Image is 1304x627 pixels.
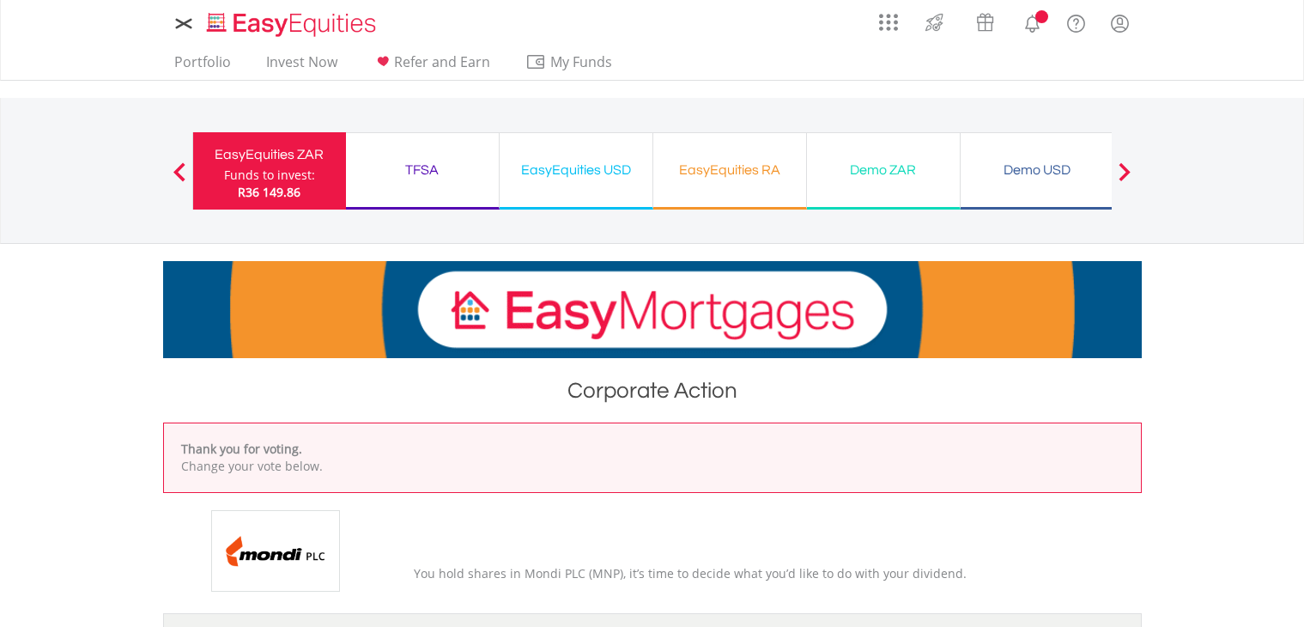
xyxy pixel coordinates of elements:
[238,184,300,200] span: R36 149.86
[224,167,315,184] div: Funds to invest:
[167,53,238,80] a: Portfolio
[1107,171,1142,188] button: Next
[1098,4,1142,42] a: My Profile
[1054,4,1098,39] a: FAQ's and Support
[664,158,796,182] div: EasyEquities RA
[525,51,638,73] span: My Funds
[203,10,383,39] img: EasyEquities_Logo.png
[971,9,999,36] img: vouchers-v2.svg
[879,13,898,32] img: grid-menu-icon.svg
[259,53,344,80] a: Invest Now
[163,261,1142,358] img: EasyMortage Promotion Banner
[163,375,1142,414] h1: Corporate Action
[817,158,949,182] div: Demo ZAR
[1010,4,1054,39] a: Notifications
[181,458,1124,475] p: Change your vote below.
[971,158,1103,182] div: Demo USD
[181,441,302,457] b: Thank you for voting.
[920,9,949,36] img: thrive-v2.svg
[414,565,967,581] span: You hold shares in Mondi PLC (MNP), it’s time to decide what you’d like to do with your dividend.
[366,53,497,80] a: Refer and Earn
[211,510,340,592] img: EQU.ZA.MNP.png
[203,143,336,167] div: EasyEquities ZAR
[394,52,490,71] span: Refer and Earn
[356,158,488,182] div: TFSA
[200,4,383,39] a: Home page
[868,4,909,32] a: AppsGrid
[162,171,197,188] button: Previous
[960,4,1010,36] a: Vouchers
[510,158,642,182] div: EasyEquities USD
